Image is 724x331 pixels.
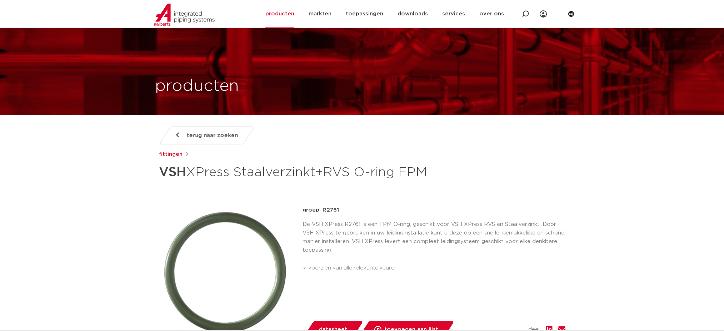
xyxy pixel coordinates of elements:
h1: XPress Staalverzinkt+RVS O-ring FPM [159,162,427,183]
p: De VSH XPress R2761 is een FPM O-ring, geschikt voor VSH XPress RVS en Staalverzinkt. Door VSH XP... [303,220,565,255]
span: terug naar zoeken [187,130,238,141]
strong: VSH [159,166,186,179]
p: groep: R2761 [303,206,565,214]
a: fittingen [159,150,183,159]
h1: producten [155,75,239,98]
a: terug naar zoeken [159,127,254,144]
li: voorzien van alle relevante keuren [308,262,565,274]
